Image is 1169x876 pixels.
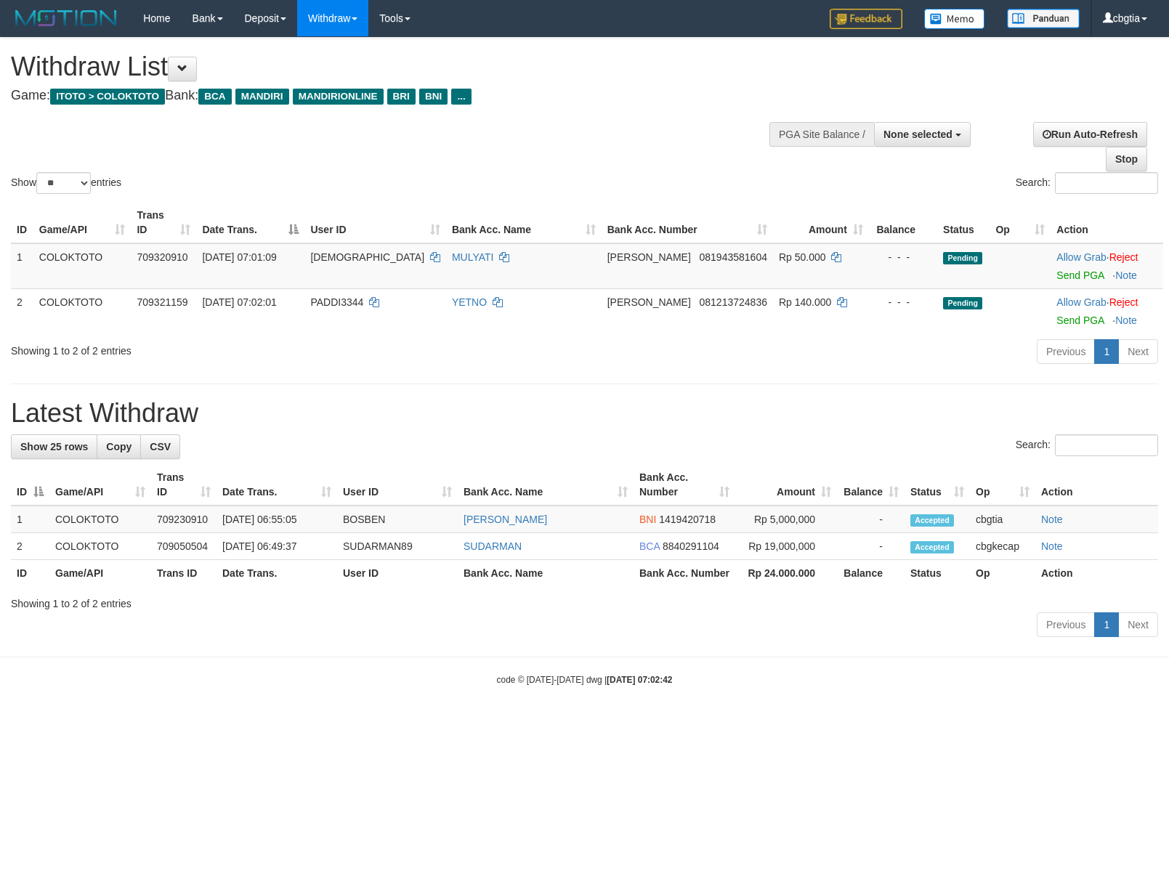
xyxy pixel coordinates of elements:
[497,675,673,685] small: code © [DATE]-[DATE] dwg |
[49,560,151,587] th: Game/API
[202,251,276,263] span: [DATE] 07:01:09
[1051,288,1163,333] td: ·
[905,560,970,587] th: Status
[1115,315,1137,326] a: Note
[634,560,735,587] th: Bank Acc. Number
[1056,296,1106,308] a: Allow Grab
[1056,269,1104,281] a: Send PGA
[310,296,363,308] span: PADDI3344
[1056,251,1106,263] a: Allow Grab
[11,7,121,29] img: MOTION_logo.png
[1094,339,1119,364] a: 1
[1055,434,1158,456] input: Search:
[304,202,445,243] th: User ID: activate to sort column ascending
[33,202,132,243] th: Game/API: activate to sort column ascending
[837,533,905,560] td: -
[337,506,458,533] td: BOSBEN
[1118,612,1158,637] a: Next
[639,540,660,552] span: BCA
[837,560,905,587] th: Balance
[970,533,1035,560] td: cbgkecap
[33,288,132,333] td: COLOKTOTO
[11,243,33,289] td: 1
[198,89,231,105] span: BCA
[970,464,1035,506] th: Op: activate to sort column ascending
[11,89,765,103] h4: Game: Bank:
[700,251,767,263] span: Copy 081943581604 to clipboard
[779,251,826,263] span: Rp 50.000
[235,89,289,105] span: MANDIRI
[337,560,458,587] th: User ID
[910,514,954,527] span: Accepted
[464,540,522,552] a: SUDARMAN
[735,533,837,560] td: Rp 19,000,000
[140,434,180,459] a: CSV
[11,399,1158,428] h1: Latest Withdraw
[1056,296,1109,308] span: ·
[11,533,49,560] td: 2
[11,338,476,358] div: Showing 1 to 2 of 2 entries
[883,129,952,140] span: None selected
[1056,315,1104,326] a: Send PGA
[1055,172,1158,194] input: Search:
[217,533,337,560] td: [DATE] 06:49:37
[735,560,837,587] th: Rp 24.000.000
[310,251,424,263] span: [DEMOGRAPHIC_DATA]
[11,52,765,81] h1: Withdraw List
[452,251,494,263] a: MULYATI
[50,89,165,105] span: ITOTO > COLOKTOTO
[910,541,954,553] span: Accepted
[387,89,416,105] span: BRI
[1016,172,1158,194] label: Search:
[196,202,304,243] th: Date Trans.: activate to sort column descending
[869,202,937,243] th: Balance
[735,506,837,533] td: Rp 5,000,000
[1041,540,1063,552] a: Note
[151,506,217,533] td: 709230910
[970,506,1035,533] td: cbgtia
[137,296,187,308] span: 709321159
[1007,9,1080,28] img: panduan.png
[970,560,1035,587] th: Op
[458,560,634,587] th: Bank Acc. Name
[1106,147,1147,171] a: Stop
[446,202,602,243] th: Bank Acc. Name: activate to sort column ascending
[1115,269,1137,281] a: Note
[33,243,132,289] td: COLOKTOTO
[1041,514,1063,525] a: Note
[1016,434,1158,456] label: Search:
[217,560,337,587] th: Date Trans.
[106,441,132,453] span: Copy
[1037,339,1095,364] a: Previous
[217,506,337,533] td: [DATE] 06:55:05
[202,296,276,308] span: [DATE] 07:02:01
[137,251,187,263] span: 709320910
[830,9,902,29] img: Feedback.jpg
[700,296,767,308] span: Copy 081213724836 to clipboard
[419,89,448,105] span: BNI
[837,506,905,533] td: -
[1094,612,1119,637] a: 1
[49,506,151,533] td: COLOKTOTO
[451,89,471,105] span: ...
[875,295,931,309] div: - - -
[1051,202,1163,243] th: Action
[735,464,837,506] th: Amount: activate to sort column ascending
[875,250,931,264] div: - - -
[607,675,672,685] strong: [DATE] 07:02:42
[97,434,141,459] a: Copy
[151,464,217,506] th: Trans ID: activate to sort column ascending
[1035,464,1158,506] th: Action
[607,296,691,308] span: [PERSON_NAME]
[131,202,196,243] th: Trans ID: activate to sort column ascending
[1051,243,1163,289] td: ·
[990,202,1051,243] th: Op: activate to sort column ascending
[150,441,171,453] span: CSV
[49,533,151,560] td: COLOKTOTO
[11,288,33,333] td: 2
[837,464,905,506] th: Balance: activate to sort column ascending
[905,464,970,506] th: Status: activate to sort column ascending
[11,506,49,533] td: 1
[458,464,634,506] th: Bank Acc. Name: activate to sort column ascending
[1037,612,1095,637] a: Previous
